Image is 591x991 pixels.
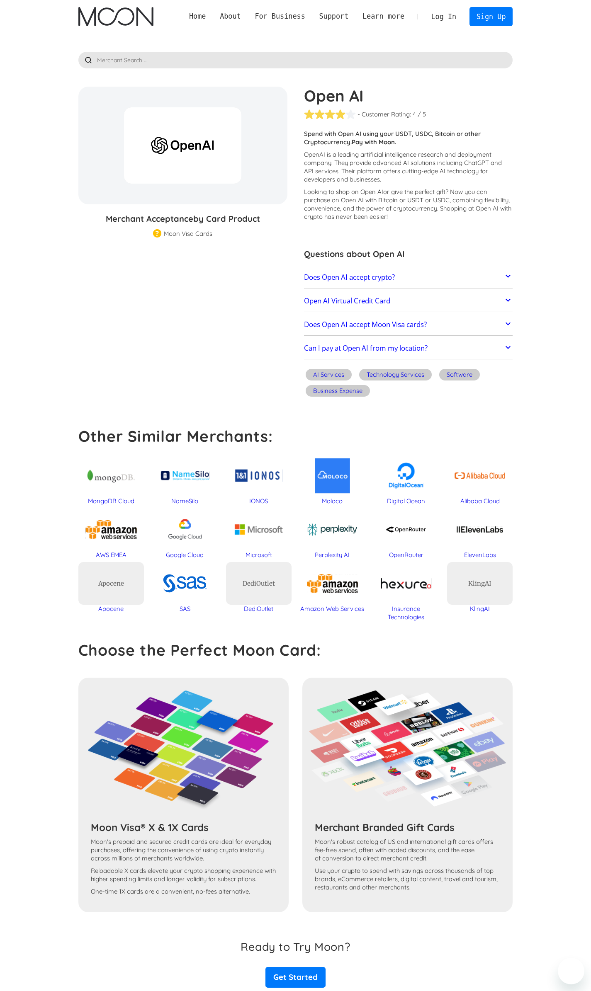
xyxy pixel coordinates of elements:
div: IONOS [226,497,292,505]
a: Business Expense [304,384,372,400]
div: DediOutlet [243,579,275,588]
h3: Questions about Open AI [304,248,513,260]
div: DediOutlet [226,605,292,613]
div: Support [312,11,355,22]
div: Google Cloud [152,551,218,559]
a: MongoDB Cloud [78,454,144,505]
a: Insurance Technologies [373,562,439,621]
a: AWS EMEA [78,508,144,559]
a: Sign Up [469,7,513,26]
div: Perplexity AI [300,551,365,559]
h3: Merchant Acceptance [78,213,287,225]
a: NameSilo [152,454,218,505]
p: Looking to shop on Open AI ? Now you can purchase on Open AI with Bitcoin or USDT or USDC, combin... [304,188,513,221]
div: Apocene [78,605,144,613]
div: / 5 [418,110,426,119]
img: Moon Logo [78,7,153,26]
div: Insurance Technologies [373,605,439,621]
a: Software [438,368,482,384]
div: About [220,11,241,22]
div: Technology Services [367,371,424,379]
div: For Business [255,11,305,22]
a: AI Services [304,368,353,384]
a: Can I pay at Open AI from my location? [304,340,513,357]
a: Technology Services [358,368,433,384]
strong: Pay with Moon. [352,138,396,146]
a: ApoceneApocene [78,562,144,613]
a: Amazon Web Services [300,562,365,613]
a: Alibaba Cloud [447,454,513,505]
div: Microsoft [226,551,292,559]
a: IONOS [226,454,292,505]
a: OpenRouter [373,508,439,559]
div: About [213,11,248,22]
div: For Business [248,11,312,22]
div: ElevenLabs [447,551,513,559]
h3: Merchant Branded Gift Cards [315,821,500,834]
p: OpenAI is a leading artificial intelligence research and deployment company. They provide advance... [304,150,513,184]
div: Moloco [300,497,365,505]
a: Perplexity AI [300,508,365,559]
a: Home [182,11,213,22]
div: MongoDB Cloud [78,497,144,505]
h3: Ready to Try Moon? [241,940,350,953]
a: Log In [424,7,463,26]
div: Learn more [355,11,411,22]
div: Business Expense [313,387,362,395]
a: Open AI Virtual Credit Card [304,292,513,310]
div: Support [319,11,348,22]
div: AI Services [313,371,344,379]
a: KlingAIKlingAI [447,562,513,613]
a: Microsoft [226,508,292,559]
a: SAS [152,562,218,613]
span: or give the perfect gift [383,188,445,196]
a: Does Open AI accept Moon Visa cards? [304,316,513,333]
div: Alibaba Cloud [447,497,513,505]
a: DediOutletDediOutlet [226,562,292,613]
div: SAS [152,605,218,613]
p: Use your crypto to spend with savings across thousands of top brands, eCommerce retailers, digita... [315,867,500,892]
a: Digital Ocean [373,454,439,505]
div: Software [447,371,472,379]
p: Moon's robust catalog of US and international gift cards offers fee-free spend, often with added ... [315,838,500,863]
div: 4 [413,110,416,119]
div: AWS EMEA [78,551,144,559]
div: Digital Ocean [373,497,439,505]
span: by Card Product [193,213,260,224]
h2: Does Open AI accept crypto? [304,273,395,281]
h2: Can I pay at Open AI from my location? [304,344,428,352]
div: Learn more [362,11,404,22]
a: Google Cloud [152,508,218,559]
input: Merchant Search ... [78,52,513,68]
strong: Choose the Perfect Moon Card: [78,640,321,659]
div: KlingAI [468,579,491,588]
div: - Customer Rating: [358,110,411,119]
div: OpenRouter [373,551,439,559]
div: NameSilo [152,497,218,505]
div: KlingAI [447,605,513,613]
h2: Does Open AI accept Moon Visa cards? [304,320,427,329]
p: Spend with Open AI using your USDT, USDC, Bitcoin or other Cryptocurrency. [304,130,513,146]
h2: Open AI Virtual Credit Card [304,297,390,305]
a: ElevenLabs [447,508,513,559]
a: home [78,7,153,26]
div: Moon Visa Cards [164,230,212,238]
a: Get Started [265,967,325,988]
div: Apocene [98,579,124,588]
strong: Other Similar Merchants: [78,426,273,446]
a: Does Open AI accept crypto? [304,269,513,286]
h1: Open AI [304,87,513,105]
div: Amazon Web Services [300,605,365,613]
iframe: Button to launch messaging window [558,958,584,984]
a: Moloco [300,454,365,505]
